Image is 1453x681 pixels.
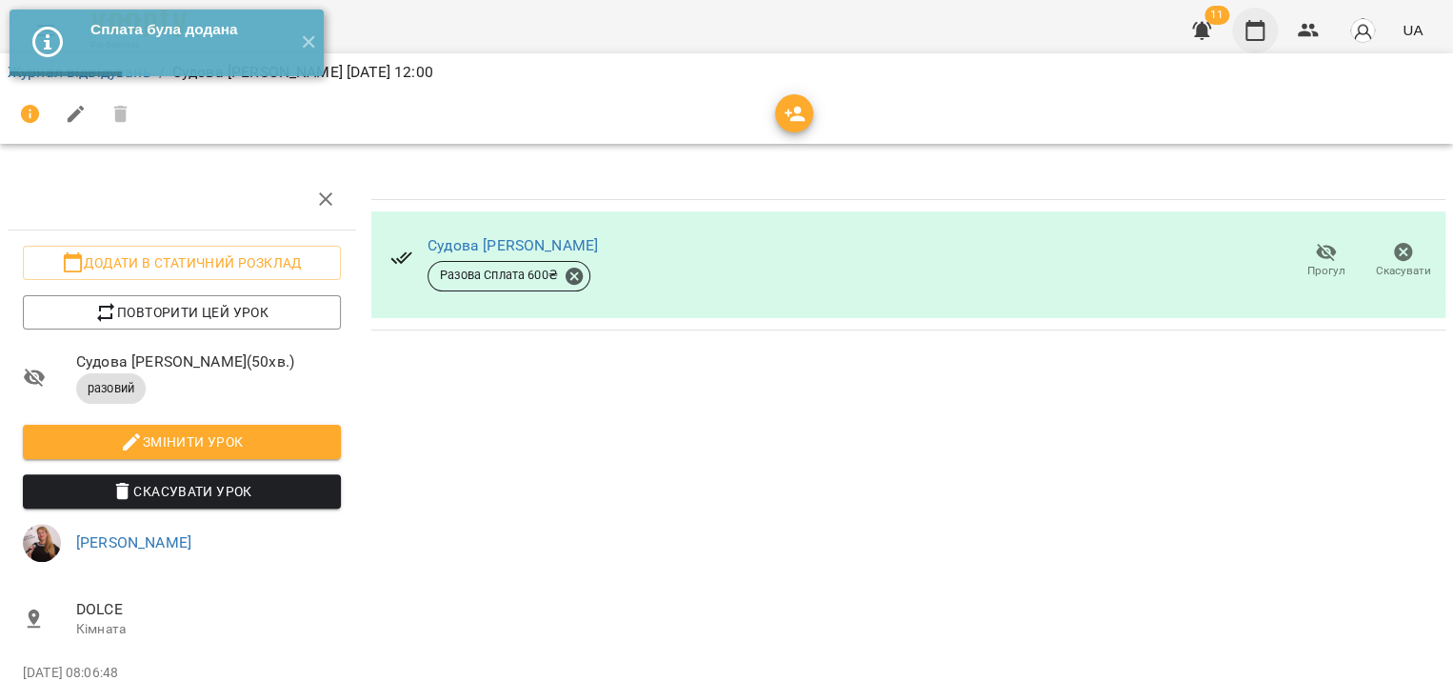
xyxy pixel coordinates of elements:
[23,246,341,280] button: Додати в статичний розклад
[1349,17,1376,44] img: avatar_s.png
[1204,6,1229,25] span: 11
[38,480,326,503] span: Скасувати Урок
[76,533,191,551] a: [PERSON_NAME]
[1376,263,1431,279] span: Скасувати
[428,267,569,284] span: Разова Сплата 600 ₴
[23,295,341,330] button: Повторити цей урок
[76,620,341,639] p: Кімната
[1364,234,1442,288] button: Скасувати
[1403,20,1423,40] span: UA
[38,431,326,453] span: Змінити урок
[23,524,61,562] img: 99138bb6c81f69eb2c94813ed72a1920.jpg
[23,474,341,509] button: Скасувати Урок
[1395,12,1430,48] button: UA
[38,251,326,274] span: Додати в статичний розклад
[8,61,1445,84] nav: breadcrumb
[38,301,326,324] span: Повторити цей урок
[90,19,286,40] div: Сплата була додана
[23,425,341,459] button: Змінити урок
[1287,234,1364,288] button: Прогул
[76,598,341,621] span: DOLCE
[428,236,598,254] a: Судова [PERSON_NAME]
[1307,263,1345,279] span: Прогул
[76,380,146,397] span: разовий
[428,261,590,291] div: Разова Сплата 600₴
[76,351,341,373] span: Судова [PERSON_NAME] ( 50 хв. )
